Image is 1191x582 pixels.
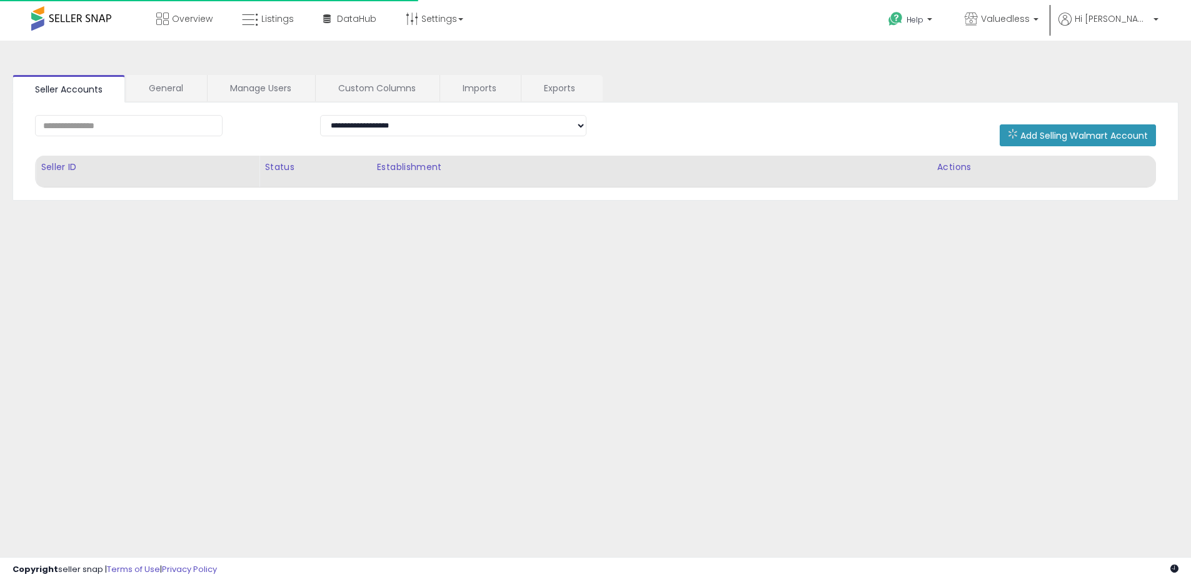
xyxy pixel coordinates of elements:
a: Exports [521,75,601,101]
span: Help [907,14,923,25]
a: Help [878,2,945,41]
a: Terms of Use [107,563,160,575]
div: Status [264,161,366,174]
div: Establishment [377,161,927,174]
div: Seller ID [41,161,254,174]
a: Hi [PERSON_NAME] [1058,13,1158,41]
div: Actions [937,161,1150,174]
span: Add Selling Walmart Account [1020,129,1148,142]
a: General [126,75,206,101]
strong: Copyright [13,563,58,575]
div: seller snap | | [13,564,217,576]
span: Listings [261,13,294,25]
span: Overview [172,13,213,25]
span: Valuedless [981,13,1030,25]
span: DataHub [337,13,376,25]
a: Manage Users [208,75,314,101]
i: Get Help [888,11,903,27]
a: Custom Columns [316,75,438,101]
a: Imports [440,75,520,101]
span: Hi [PERSON_NAME] [1075,13,1150,25]
button: Add Selling Walmart Account [1000,124,1156,146]
a: Privacy Policy [162,563,217,575]
a: Seller Accounts [13,75,125,103]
